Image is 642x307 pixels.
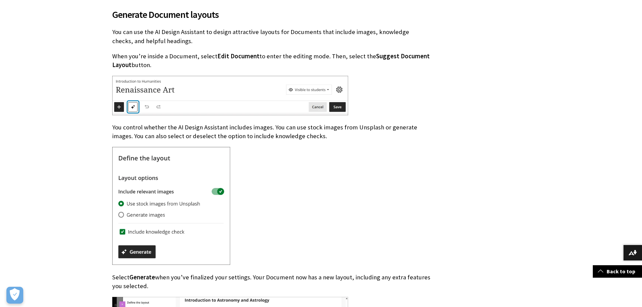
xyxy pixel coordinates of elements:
span: Generate [129,273,155,281]
p: You control whether the AI Design Assistant includes images. You can use stock images from Unspla... [112,123,430,141]
a: Back to top [593,265,642,278]
p: You can use the AI Design Assistant to design attractive layouts for Documents that include image... [112,28,430,45]
button: Open Preferences [6,287,23,304]
span: Generate Document layouts [112,7,430,22]
p: Select when you’ve finalized your settings. Your Document now has a new layout, including any ext... [112,273,430,290]
p: When you’re inside a Document, select to enter the editing mode. Then, select the button. [112,52,430,69]
img: The Suggest Document Layout button appears as a star within a circle, beside the options to undo ... [112,76,348,116]
span: Suggest Document Layout [112,52,430,69]
img: The settings available for defining the layout of your Document include images, image sources, an... [112,147,230,265]
span: Edit Document [217,52,259,60]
